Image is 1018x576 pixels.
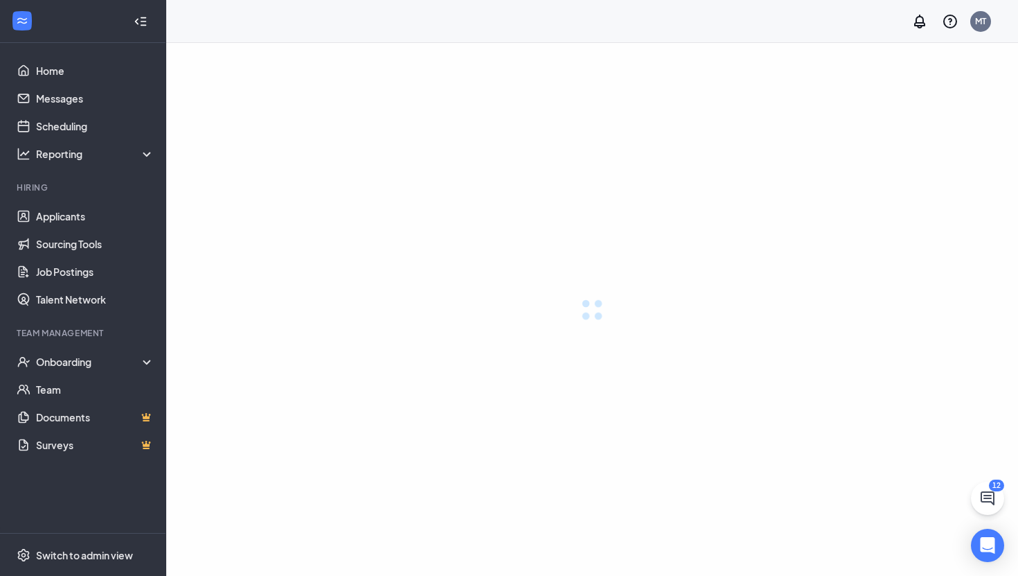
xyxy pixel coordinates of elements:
[36,85,154,112] a: Messages
[17,548,30,562] svg: Settings
[36,147,155,161] div: Reporting
[36,202,154,230] a: Applicants
[911,13,928,30] svg: Notifications
[36,112,154,140] a: Scheduling
[971,529,1004,562] div: Open Intercom Messenger
[36,57,154,85] a: Home
[36,355,155,369] div: Onboarding
[36,258,154,286] a: Job Postings
[17,327,152,339] div: Team Management
[36,376,154,403] a: Team
[15,14,29,28] svg: WorkstreamLogo
[17,182,152,193] div: Hiring
[942,13,958,30] svg: QuestionInfo
[17,355,30,369] svg: UserCheck
[134,15,148,28] svg: Collapse
[17,147,30,161] svg: Analysis
[975,15,986,27] div: MT
[36,403,154,431] a: DocumentsCrown
[36,286,154,313] a: Talent Network
[989,480,1004,491] div: 12
[971,482,1004,515] button: ChatActive
[36,230,154,258] a: Sourcing Tools
[36,431,154,459] a: SurveysCrown
[36,548,133,562] div: Switch to admin view
[979,490,996,507] svg: ChatActive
